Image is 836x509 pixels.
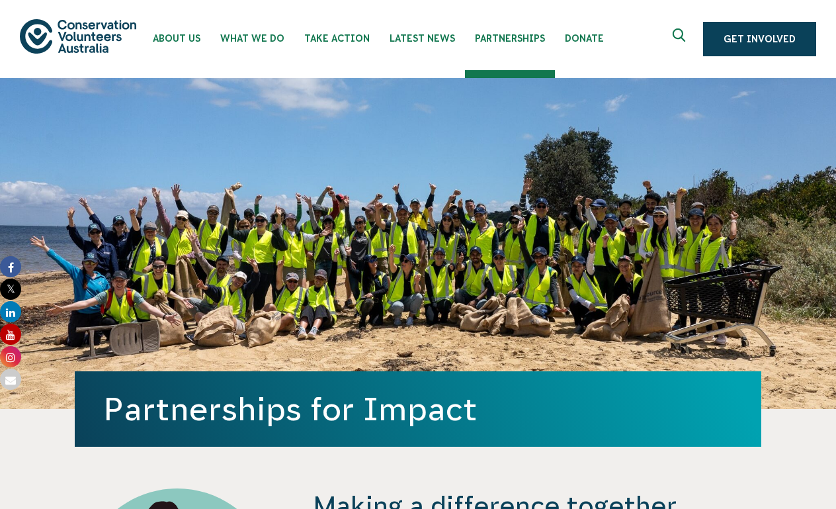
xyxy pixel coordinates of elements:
button: Expand search box Close search box [665,23,696,55]
span: About Us [153,33,200,44]
span: Donate [565,33,604,44]
img: logo.svg [20,19,136,53]
span: Take Action [304,33,370,44]
span: What We Do [220,33,284,44]
span: Partnerships [475,33,545,44]
span: Latest News [390,33,455,44]
span: Expand search box [673,28,689,50]
a: Get Involved [703,22,816,56]
h1: Partnerships for Impact [104,391,732,427]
